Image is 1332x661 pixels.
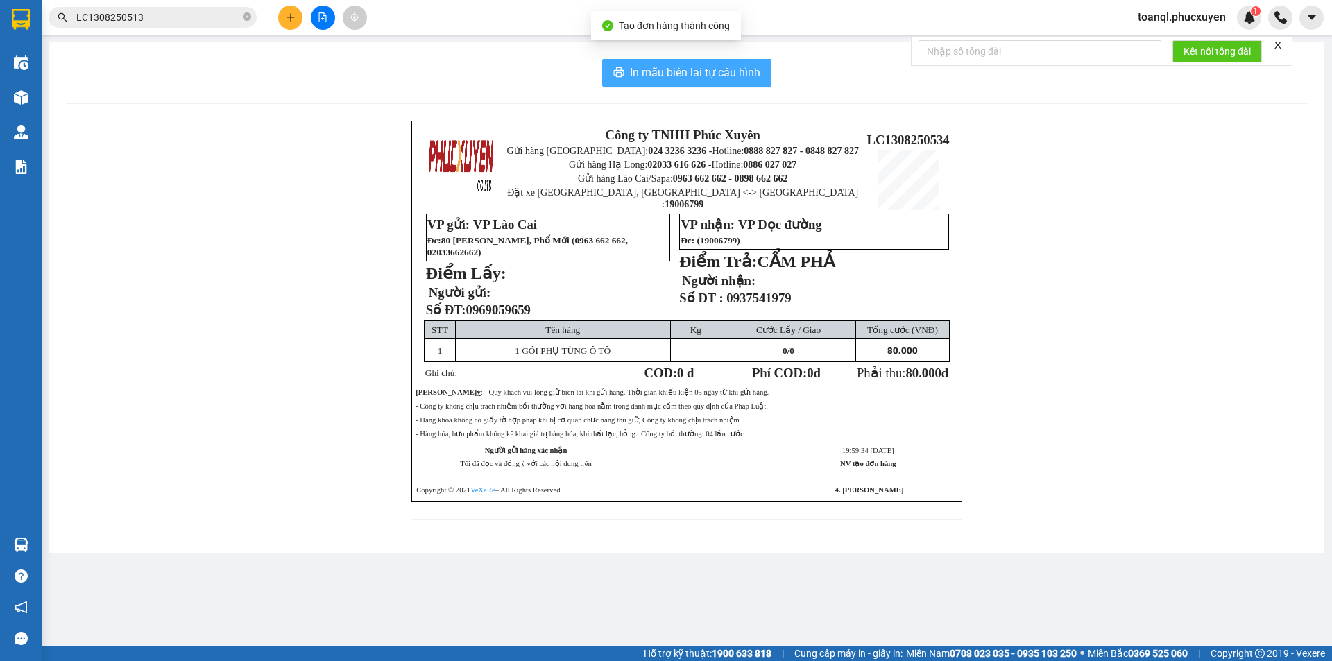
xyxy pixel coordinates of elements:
[887,345,918,356] span: 80.000
[648,146,712,156] strong: 024 3236 3236 -
[1299,6,1324,30] button: caret-down
[12,9,30,30] img: logo-vxr
[416,388,477,396] strong: [PERSON_NAME]
[14,55,28,70] img: warehouse-icon
[950,648,1077,659] strong: 0708 023 035 - 0935 103 250
[783,345,787,356] span: 0
[857,366,948,380] span: Phải thu:
[460,460,592,467] span: Tôi đã đọc và đồng ý với các nội dung trên
[438,345,443,356] span: 1
[243,11,251,24] span: close-circle
[673,173,788,184] strong: 0963 662 662 - 0898 662 662
[416,430,744,438] span: - Hàng hóa, bưu phẩm không kê khai giá trị hàng hóa, khi thất lạc, hỏng.. Công ty bồi thường: 04 ...
[466,302,531,317] span: 0969059659
[426,264,506,282] strong: Điểm Lấy:
[485,447,567,454] strong: Người gửi hàng xác nhận
[644,646,771,661] span: Hỗ trợ kỹ thuật:
[1080,651,1084,656] span: ⚪️
[681,235,740,246] span: Đc: (
[619,20,730,31] span: Tạo đơn hàng thành công
[1243,11,1256,24] img: icon-new-feature
[677,366,694,380] span: 0 đ
[427,130,495,198] img: logo
[842,447,894,454] span: 19:59:34 [DATE]
[700,235,740,246] span: 19006799)
[867,325,938,335] span: Tổng cước (VNĐ)
[1255,649,1265,658] span: copyright
[794,646,903,661] span: Cung cấp máy in - giấy in:
[569,160,796,170] span: Gửi hàng Hạ Long: Hotline:
[243,12,251,21] span: close-circle
[429,285,490,300] span: Người gửi:
[416,486,560,494] span: Copyright © 2021 – All Rights Reserved
[1172,40,1262,62] button: Kết nối tổng đài
[807,366,813,380] span: 0
[286,12,296,22] span: plus
[644,366,694,380] strong: COD:
[738,217,822,232] span: VP Dọc đường
[1253,6,1258,16] span: 1
[941,366,948,380] span: đ
[602,20,613,31] span: check-circle
[919,40,1161,62] input: Nhập số tổng đài
[14,125,28,139] img: warehouse-icon
[1251,6,1261,16] sup: 1
[906,646,1077,661] span: Miền Nam
[416,388,769,396] span: : - Quý khách vui lòng giữ biên lai khi gửi hàng. Thời gian khiếu kiện 05 ngày từ khi gửi hàng.
[15,632,28,645] span: message
[665,199,703,209] strong: 19006799
[432,325,448,335] span: STT
[15,601,28,614] span: notification
[783,345,794,356] span: /0
[613,67,624,80] span: printer
[712,648,771,659] strong: 1900 633 818
[682,273,755,288] strong: Người nhận:
[416,402,768,410] span: - Công ty không chịu trách nhiệm bồi thường vơi hàng hóa nằm trong danh mục cấm theo quy định của...
[425,368,457,378] span: Ghi chú:
[752,366,821,380] strong: Phí COD: đ
[743,160,796,170] strong: 0886 027 027
[14,160,28,174] img: solution-icon
[630,64,760,81] span: In mẫu biên lai tự cấu hình
[1128,648,1188,659] strong: 0369 525 060
[647,160,711,170] strong: 02033 616 626 -
[343,6,367,30] button: aim
[29,65,139,89] strong: 0888 827 827 - 0848 827 827
[438,235,441,246] span: :
[6,40,139,89] span: Gửi hàng [GEOGRAPHIC_DATA]: Hotline:
[470,486,495,494] a: VeXeRe
[278,6,302,30] button: plus
[905,366,941,380] span: 80.000
[578,173,788,184] span: Gửi hàng Lào Cai/Sapa:
[350,12,359,22] span: aim
[7,53,139,77] strong: 024 3236 3236 -
[76,10,240,25] input: Tìm tên, số ĐT hoặc mã đơn
[1306,11,1318,24] span: caret-down
[1274,11,1287,24] img: phone-icon
[12,93,133,130] span: Gửi hàng Hạ Long: Hotline:
[1127,8,1237,26] span: toanql.phucxuyen
[311,6,335,30] button: file-add
[1273,40,1283,50] span: close
[1088,646,1188,661] span: Miền Bắc
[690,325,701,335] span: Kg
[473,217,537,232] span: VP Lào Cai
[1184,44,1251,59] span: Kết nối tổng đài
[605,128,760,142] strong: Công ty TNHH Phúc Xuyên
[835,486,904,494] strong: 4. [PERSON_NAME]
[14,538,28,552] img: warehouse-icon
[58,12,67,22] span: search
[477,388,480,396] strong: ý
[782,646,784,661] span: |
[427,235,628,257] span: 0963 662 662, 02033662662)
[744,146,859,156] strong: 0888 827 827 - 0848 827 827
[866,132,949,147] span: LC1308250534
[679,252,757,271] strong: Điểm Trả:
[758,252,835,271] span: CẨM PHẢ
[756,325,821,335] span: Cước Lấy / Giao
[14,90,28,105] img: warehouse-icon
[840,460,896,467] strong: NV tạo đơn hàng
[545,325,580,335] span: Tên hàng
[515,345,610,356] span: 1 GÓI PHỤ TÙNG Ô TÔ
[15,569,28,583] span: question-circle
